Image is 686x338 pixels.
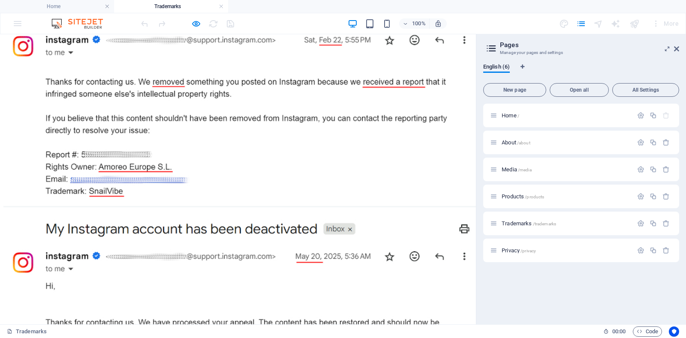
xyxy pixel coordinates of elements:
button: Usercentrics [669,326,679,337]
span: Open all [554,87,605,93]
span: English (6) [483,62,510,74]
h6: 100% [412,18,426,29]
i: Pages (Ctrl+Alt+S) [576,19,586,29]
div: Duplicate [650,193,657,200]
div: Settings [637,112,644,119]
h6: Session time [603,326,626,337]
div: The startpage cannot be deleted [662,112,670,119]
span: Click to open page [502,139,530,146]
div: Trademarks/trademarks [499,221,633,226]
div: Remove [662,247,670,254]
span: /privacy [521,248,536,253]
a: Click to cancel selection. Double-click to open Pages [7,326,47,337]
span: Click to open page [502,166,532,173]
div: Language Tabs [483,63,679,80]
h3: Manage your pages and settings [500,49,662,57]
div: Remove [662,139,670,146]
span: /media [518,168,532,172]
h2: Pages [500,41,679,49]
span: / [518,114,519,118]
button: pages [576,18,587,29]
button: 100% [399,18,430,29]
span: /trademarks [533,221,557,226]
div: Products/products [499,194,633,199]
span: All Settings [616,87,675,93]
img: Editor Logo [49,18,114,29]
div: Settings [637,139,644,146]
div: Duplicate [650,112,657,119]
div: Settings [637,220,644,227]
div: Remove [662,193,670,200]
button: Open all [550,83,609,97]
span: : [618,328,620,335]
div: Home/ [499,113,633,118]
span: New page [487,87,542,93]
span: Code [637,326,658,337]
div: About/about [499,140,633,145]
button: New page [483,83,546,97]
div: Settings [637,166,644,173]
div: Media/media [499,167,633,172]
div: Remove [662,220,670,227]
span: Click to open page [502,220,556,227]
span: /products [525,194,544,199]
span: Click to open page [502,247,536,254]
span: Click to open page [502,112,519,119]
div: Duplicate [650,166,657,173]
span: /about [517,141,530,145]
div: Settings [637,247,644,254]
h4: Trademarks [114,2,228,11]
div: Privacy/privacy [499,248,633,253]
div: Duplicate [650,220,657,227]
div: Remove [662,166,670,173]
span: 00 00 [612,326,626,337]
span: Click to open page [502,193,544,200]
button: All Settings [612,83,679,97]
div: Settings [637,193,644,200]
div: Duplicate [650,139,657,146]
div: Duplicate [650,247,657,254]
button: Code [633,326,662,337]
